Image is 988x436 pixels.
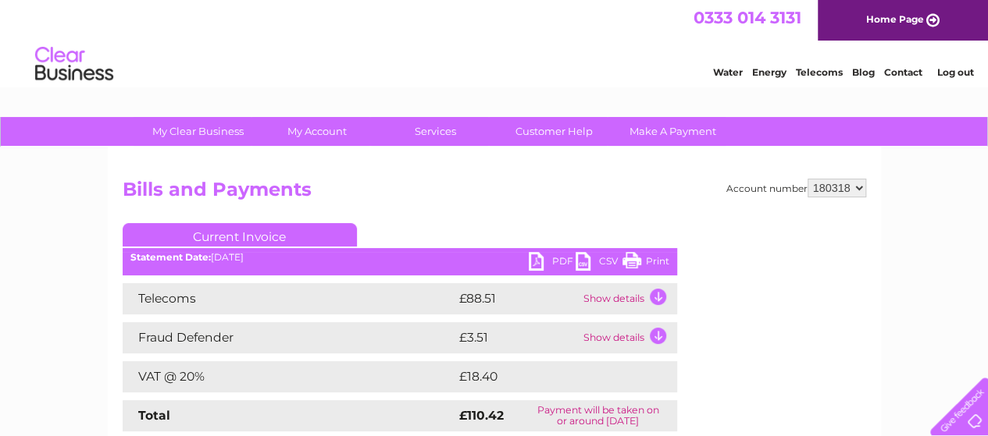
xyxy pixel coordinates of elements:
b: Statement Date: [130,251,211,263]
a: Contact [884,66,922,78]
td: £18.40 [455,361,645,392]
td: Show details [580,322,677,353]
a: Print [622,252,669,275]
a: Current Invoice [123,223,357,246]
td: Payment will be taken on or around [DATE] [519,400,676,431]
a: Blog [852,66,875,78]
td: £3.51 [455,322,580,353]
a: Services [371,117,500,146]
div: Clear Business is a trading name of Verastar Limited (registered in [GEOGRAPHIC_DATA] No. 3667643... [126,9,864,76]
h2: Bills and Payments [123,179,866,208]
div: Account number [726,179,866,197]
a: Log out [936,66,973,78]
strong: Total [138,408,170,423]
td: Show details [580,283,677,314]
a: Customer Help [490,117,619,146]
a: Make A Payment [608,117,737,146]
a: Energy [752,66,786,78]
a: My Account [252,117,381,146]
td: Fraud Defender [123,322,455,353]
td: £88.51 [455,283,580,314]
a: My Clear Business [134,117,262,146]
strong: £110.42 [459,408,504,423]
td: VAT @ 20% [123,361,455,392]
img: logo.png [34,41,114,88]
a: 0333 014 3131 [694,8,801,27]
td: Telecoms [123,283,455,314]
a: CSV [576,252,622,275]
a: Telecoms [796,66,843,78]
a: Water [713,66,743,78]
a: PDF [529,252,576,275]
div: [DATE] [123,252,677,263]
